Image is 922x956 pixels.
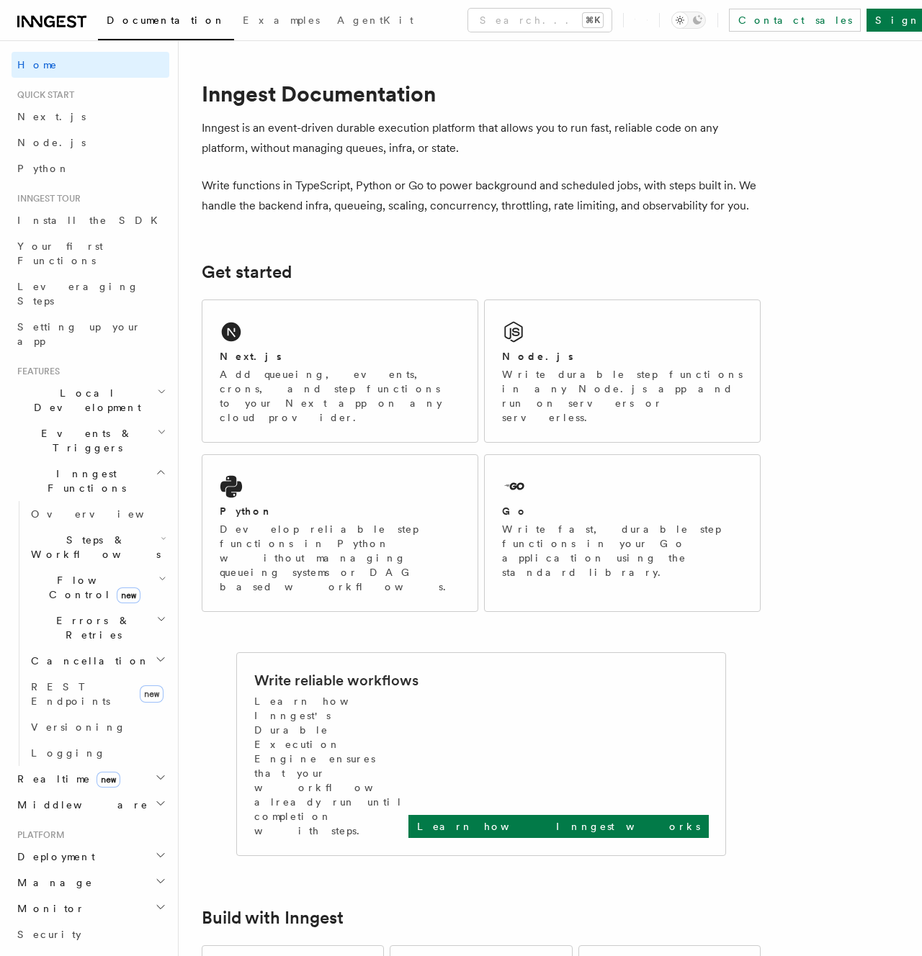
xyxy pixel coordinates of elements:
h1: Inngest Documentation [202,81,761,107]
a: Overview [25,501,169,527]
span: Errors & Retries [25,613,156,642]
a: Learn how Inngest works [408,815,709,838]
button: Inngest Functions [12,461,169,501]
p: Learn how Inngest works [417,819,700,834]
span: Quick start [12,89,74,101]
span: new [117,587,140,603]
p: Write functions in TypeScript, Python or Go to power background and scheduled jobs, with steps bu... [202,176,761,216]
a: Install the SDK [12,207,169,233]
span: Cancellation [25,654,150,668]
a: Node.js [12,130,169,155]
span: Versioning [31,721,126,733]
span: Features [12,366,60,377]
p: Learn how Inngest's Durable Execution Engine ensures that your workflow already run until complet... [254,694,408,838]
span: Examples [243,14,320,26]
span: Realtime [12,772,120,786]
p: Write durable step functions in any Node.js app and run on servers or serverless. [502,367,743,425]
span: Overview [31,508,179,520]
span: Next.js [17,111,86,122]
span: new [97,772,120,788]
a: Contact sales [729,9,861,32]
a: Next.js [12,104,169,130]
a: Security [12,921,169,947]
div: Inngest Functions [12,501,169,766]
span: Security [17,929,81,940]
span: Flow Control [25,573,158,602]
h2: Go [502,504,528,518]
button: Events & Triggers [12,420,169,461]
span: Monitor [12,901,85,916]
span: Setting up your app [17,321,141,347]
span: Logging [31,747,106,759]
a: Get started [202,262,292,282]
span: Deployment [12,849,95,864]
button: Deployment [12,844,169,870]
a: Your first Functions [12,233,169,274]
span: Your first Functions [17,240,103,266]
span: Home [17,58,58,72]
button: Errors & Retries [25,608,169,648]
button: Search...⌘K [468,9,612,32]
a: GoWrite fast, durable step functions in your Go application using the standard library. [484,454,761,612]
span: Install the SDK [17,215,166,226]
span: Middleware [12,798,148,812]
a: Home [12,52,169,78]
span: Inngest Functions [12,466,156,495]
a: Build with Inngest [202,908,344,928]
p: Inngest is an event-driven durable execution platform that allows you to run fast, reliable code ... [202,118,761,158]
span: Platform [12,829,65,841]
span: Python [17,163,70,174]
h2: Node.js [502,349,573,364]
a: AgentKit [328,4,422,39]
button: Manage [12,870,169,896]
span: new [140,685,164,703]
button: Cancellation [25,648,169,674]
a: Next.jsAdd queueing, events, crons, and step functions to your Next app on any cloud provider. [202,299,478,443]
a: Versioning [25,714,169,740]
span: Local Development [12,386,157,415]
button: Realtimenew [12,766,169,792]
h2: Write reliable workflows [254,670,419,690]
a: Python [12,155,169,181]
span: Manage [12,875,93,890]
button: Monitor [12,896,169,921]
button: Steps & Workflows [25,527,169,567]
p: Add queueing, events, crons, and step functions to your Next app on any cloud provider. [220,367,460,425]
a: Setting up your app [12,314,169,354]
a: Examples [234,4,328,39]
a: REST Endpointsnew [25,674,169,714]
span: Steps & Workflows [25,533,161,562]
button: Middleware [12,792,169,818]
a: Logging [25,740,169,766]
a: Documentation [98,4,234,40]
a: Leveraging Steps [12,274,169,314]
h2: Next.js [220,349,282,364]
span: Events & Triggers [12,426,157,455]
span: AgentKit [337,14,413,26]
span: Inngest tour [12,193,81,204]
a: PythonDevelop reliable step functions in Python without managing queueing systems or DAG based wo... [202,454,478,612]
kbd: ⌘K [583,13,603,27]
a: Node.jsWrite durable step functions in any Node.js app and run on servers or serverless. [484,299,761,443]
p: Write fast, durable step functions in your Go application using the standard library. [502,522,743,580]
button: Flow Controlnew [25,567,169,608]
span: Documentation [107,14,225,26]
h2: Python [220,504,273,518]
span: Node.js [17,137,86,148]
button: Toggle dark mode [671,12,706,29]
span: Leveraging Steps [17,281,139,307]
span: REST Endpoints [31,681,110,707]
button: Local Development [12,380,169,420]
p: Develop reliable step functions in Python without managing queueing systems or DAG based workflows. [220,522,460,594]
